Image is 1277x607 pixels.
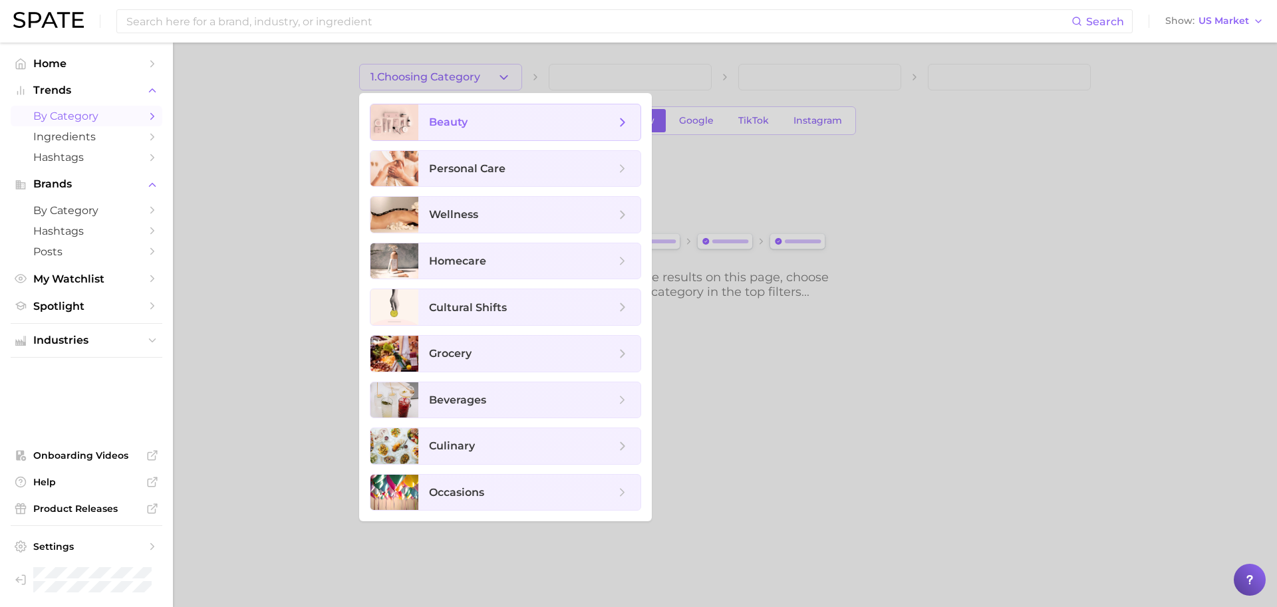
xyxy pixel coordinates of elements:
input: Search here for a brand, industry, or ingredient [125,10,1071,33]
span: by Category [33,110,140,122]
span: beverages [429,394,486,406]
span: Help [33,476,140,488]
span: occasions [429,486,484,499]
span: cultural shifts [429,301,507,314]
a: Posts [11,241,162,262]
span: My Watchlist [33,273,140,285]
span: personal care [429,162,505,175]
a: Hashtags [11,221,162,241]
button: Industries [11,330,162,350]
span: Hashtags [33,151,140,164]
a: Spotlight [11,296,162,316]
span: US Market [1199,17,1249,25]
ul: 1.Choosing Category [359,93,652,521]
span: Onboarding Videos [33,449,140,461]
span: Home [33,57,140,70]
span: Hashtags [33,225,140,237]
button: Trends [11,80,162,100]
button: ShowUS Market [1162,13,1267,30]
span: Brands [33,178,140,190]
a: Home [11,53,162,74]
span: Product Releases [33,503,140,515]
span: Posts [33,245,140,258]
a: Product Releases [11,499,162,519]
span: beauty [429,116,468,128]
a: Hashtags [11,147,162,168]
span: Settings [33,541,140,552]
span: Search [1086,15,1124,28]
a: by Category [11,106,162,126]
span: Ingredients [33,130,140,143]
span: culinary [429,439,475,452]
a: Onboarding Videos [11,445,162,465]
span: grocery [429,347,472,360]
span: wellness [429,208,478,221]
a: Help [11,472,162,492]
img: SPATE [13,12,84,28]
span: Industries [33,334,140,346]
a: Log out. Currently logged in as Brennan McVicar with e-mail brennan@spate.nyc. [11,563,162,596]
span: Spotlight [33,300,140,312]
button: Brands [11,174,162,194]
a: Ingredients [11,126,162,147]
span: by Category [33,204,140,217]
a: Settings [11,537,162,556]
span: Show [1165,17,1195,25]
a: My Watchlist [11,269,162,289]
a: by Category [11,200,162,221]
span: Trends [33,84,140,96]
span: homecare [429,255,486,267]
